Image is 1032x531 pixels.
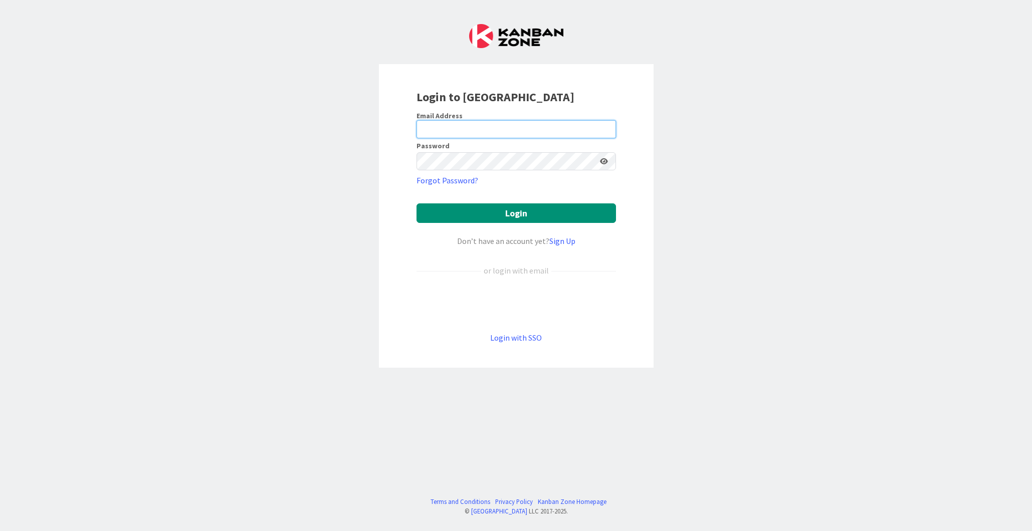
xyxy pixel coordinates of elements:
[471,507,527,515] a: [GEOGRAPHIC_DATA]
[417,293,616,315] div: Inicie sessão com o Google. Abre num novo separador
[417,111,463,120] label: Email Address
[538,497,606,506] a: Kanban Zone Homepage
[411,293,621,315] iframe: Botão Iniciar sessão com o Google
[431,497,490,506] a: Terms and Conditions
[417,142,450,149] label: Password
[417,174,478,186] a: Forgot Password?
[417,235,616,247] div: Don’t have an account yet?
[469,24,563,48] img: Kanban Zone
[490,333,542,343] a: Login with SSO
[417,89,574,105] b: Login to [GEOGRAPHIC_DATA]
[426,506,606,516] div: © LLC 2017- 2025 .
[549,236,575,246] a: Sign Up
[495,497,533,506] a: Privacy Policy
[417,203,616,223] button: Login
[481,264,551,277] div: or login with email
